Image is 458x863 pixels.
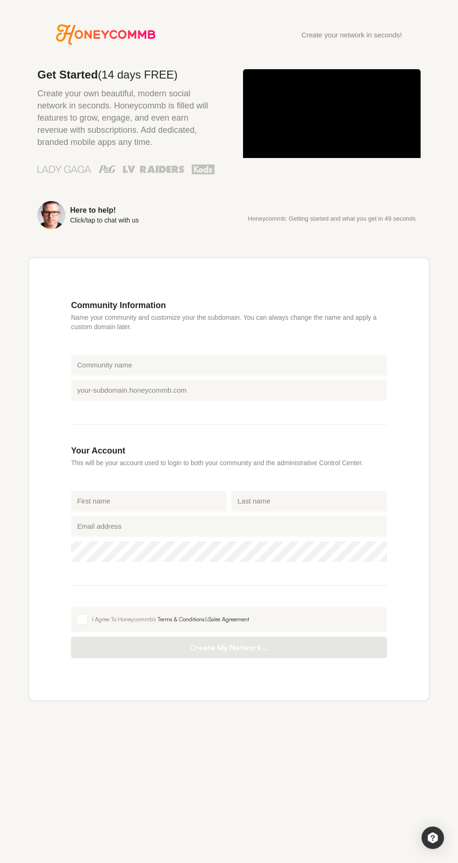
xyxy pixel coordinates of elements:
[71,458,387,467] p: This will be your account used to login to both your community and the administrative Control Cen...
[70,217,139,223] div: Click/tap to chat with us
[37,201,65,229] img: Sean
[71,313,387,331] p: Name your community and customize your the subdomain. You can always change the name and apply a ...
[98,68,178,81] span: (14 days FREE)
[56,24,156,45] svg: Honeycommb
[71,491,227,511] input: First name
[422,827,444,849] div: Open Intercom Messenger
[243,216,421,222] p: Honeycommb: Getting started and what you get in 49 seconds
[37,87,215,148] p: Create your own beautiful, modern social network in seconds. Honeycommb is filled will features t...
[157,616,205,623] a: Terms & Conditions
[208,616,249,623] a: Sales Agreement
[37,162,91,176] img: Lady Gaga
[37,201,215,229] a: Here to help!Click/tap to chat with us
[123,165,184,173] img: Las Vegas Raiders
[99,165,116,173] img: Procter & Gamble
[71,355,387,375] input: Community name
[92,615,381,624] div: I Agree To Honeycommb's &
[192,163,215,175] img: Keds
[71,300,387,310] h3: Community Information
[37,69,215,80] h2: Get Started
[231,491,387,511] input: Last name
[71,446,387,456] h3: Your Account
[56,24,156,45] a: Go to Honeycommb homepage
[80,643,378,652] span: Create My Network...
[70,207,139,214] div: Here to help!
[71,380,387,401] input: your-subdomain.honeycommb.com
[71,516,387,537] input: Email address
[301,31,402,38] div: Create your network in seconds!
[71,637,387,658] button: Create My Network...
